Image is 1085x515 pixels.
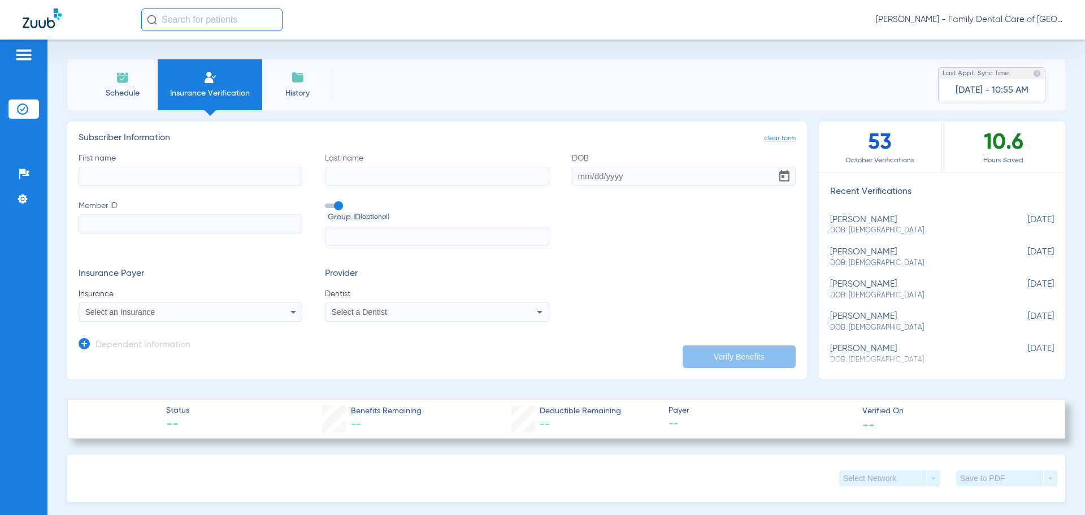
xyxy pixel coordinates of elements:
button: Open calendar [773,165,796,188]
span: [DATE] [997,247,1054,268]
img: hamburger-icon [15,48,33,62]
span: [PERSON_NAME] - Family Dental Care of [GEOGRAPHIC_DATA] [876,14,1062,25]
label: First name [79,153,302,186]
span: Select an Insurance [85,308,155,317]
span: Insurance [79,288,302,300]
img: last sync help info [1033,70,1041,77]
img: Zuub Logo [23,8,62,28]
h3: Insurance Payer [79,269,302,280]
span: Status [166,405,189,417]
div: [PERSON_NAME] [830,215,997,236]
span: October Verifications [819,155,941,166]
span: Dentist [325,288,549,300]
span: Benefits Remaining [351,405,422,417]
img: Search Icon [147,15,157,25]
img: Schedule [116,71,129,84]
span: [DATE] [997,344,1054,365]
div: [PERSON_NAME] [830,247,997,268]
span: DOB: [DEMOGRAPHIC_DATA] [830,258,997,269]
span: [DATE] - 10:55 AM [956,85,1028,96]
span: Select a Dentist [332,308,387,317]
span: Last Appt. Sync Time: [943,68,1010,79]
span: DOB: [DEMOGRAPHIC_DATA] [830,226,997,236]
span: Verified On [862,405,1047,417]
span: Group ID [328,211,549,223]
span: Payer [669,405,853,417]
span: DOB: [DEMOGRAPHIC_DATA] [830,323,997,333]
div: [PERSON_NAME] [830,311,997,332]
span: -- [540,419,550,430]
input: Last name [325,167,549,186]
small: (optional) [361,211,389,223]
label: DOB [572,153,796,186]
span: Deductible Remaining [540,405,621,417]
h3: Dependent Information [96,340,190,351]
div: [PERSON_NAME] [830,344,997,365]
span: DOB: [DEMOGRAPHIC_DATA] [830,291,997,301]
h3: Provider [325,269,549,280]
span: Schedule [96,88,149,99]
span: -- [166,417,189,433]
img: Manual Insurance Verification [203,71,217,84]
span: [DATE] [997,215,1054,236]
input: First name [79,167,302,186]
div: [PERSON_NAME] [830,279,997,300]
label: Last name [325,153,549,186]
span: History [271,88,324,99]
label: Member ID [79,200,302,246]
span: -- [862,418,875,430]
input: Member ID [79,214,302,233]
div: 10.6 [942,122,1065,172]
div: 53 [819,122,942,172]
span: [DATE] [997,279,1054,300]
input: DOBOpen calendar [572,167,796,186]
span: [DATE] [997,311,1054,332]
span: -- [351,419,361,430]
input: Search for patients [141,8,283,31]
span: -- [669,417,853,431]
span: Insurance Verification [166,88,254,99]
span: clear form [764,133,796,144]
h3: Subscriber Information [79,133,796,144]
button: Verify Benefits [683,345,796,368]
span: Hours Saved [942,155,1065,166]
img: History [291,71,305,84]
h3: Recent Verifications [819,187,1065,198]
